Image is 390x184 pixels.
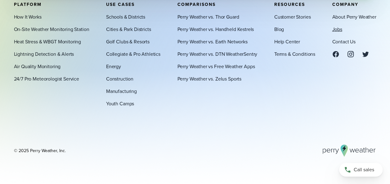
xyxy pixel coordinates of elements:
a: 24/7 Pro Meteorologist Service [14,75,79,82]
a: Air Quality Monitoring [14,63,61,70]
a: Heat Stress & WBGT Monitoring [14,38,81,45]
a: Perry Weather vs Free Weather Apps [177,63,255,70]
a: Perry Weather vs. Handheld Kestrels [177,25,254,33]
a: Perry Weather vs. Thor Guard [177,13,239,20]
a: Cities & Park Districts [106,25,151,33]
a: Manufacturing [106,87,137,95]
a: How It Works [14,13,42,20]
a: Construction [106,75,133,82]
a: Lightning Detection & Alerts [14,50,74,58]
a: Energy [106,63,121,70]
a: Youth Camps [106,100,134,107]
span: Use Cases [106,1,135,7]
a: Schools & Districts [106,13,145,20]
a: Call sales [339,163,383,177]
a: On-Site Weather Monitoring Station [14,25,89,33]
a: Jobs [332,25,342,33]
span: Call sales [354,166,374,173]
a: Blog [274,25,284,33]
a: Customer Stories [274,13,311,20]
a: Perry Weather vs. Zelus Sports [177,75,241,82]
span: Platform [14,1,42,7]
a: Contact Us [332,38,356,45]
a: About Perry Weather [332,13,376,20]
a: Terms & Conditions [274,50,315,58]
span: Resources [274,1,305,7]
a: Golf Clubs & Resorts [106,38,150,45]
a: Perry Weather vs. Earth Networks [177,38,247,45]
span: Company [332,1,358,7]
a: Help Center [274,38,300,45]
a: Perry Weather vs. DTN WeatherSentry [177,50,257,58]
div: © 2025 Perry Weather, Inc. [14,147,66,154]
a: Collegiate & Pro Athletics [106,50,160,58]
span: Comparisons [177,1,215,7]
